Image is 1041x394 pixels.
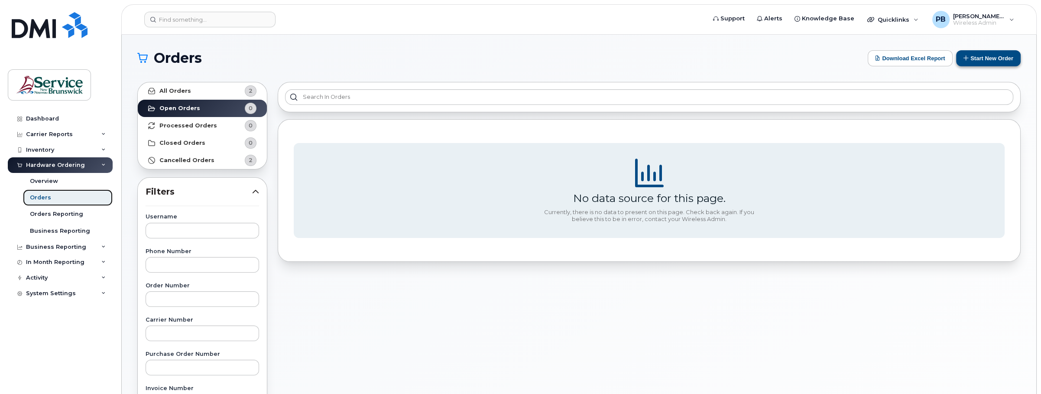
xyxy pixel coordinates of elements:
a: Open Orders0 [138,100,267,117]
span: 2 [249,156,253,164]
button: Download Excel Report [868,50,953,66]
div: Currently, there is no data to present on this page. Check back again. If you believe this to be ... [541,209,758,222]
span: 0 [249,121,253,130]
a: Processed Orders0 [138,117,267,134]
span: 2 [249,87,253,95]
label: Order Number [146,283,259,289]
span: Orders [154,52,202,65]
button: Start New Order [956,50,1021,66]
strong: Open Orders [159,105,200,112]
a: Cancelled Orders2 [138,152,267,169]
strong: Closed Orders [159,140,205,147]
span: 0 [249,104,253,112]
span: 0 [249,139,253,147]
a: All Orders2 [138,82,267,100]
label: Phone Number [146,249,259,254]
strong: Cancelled Orders [159,157,214,164]
div: No data source for this page. [573,192,726,205]
strong: All Orders [159,88,191,94]
label: Carrier Number [146,317,259,323]
a: Closed Orders0 [138,134,267,152]
label: Purchase Order Number [146,352,259,357]
input: Search in orders [285,89,1013,105]
strong: Processed Orders [159,122,217,129]
label: Username [146,214,259,220]
label: Invoice Number [146,386,259,391]
span: Filters [146,186,252,198]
